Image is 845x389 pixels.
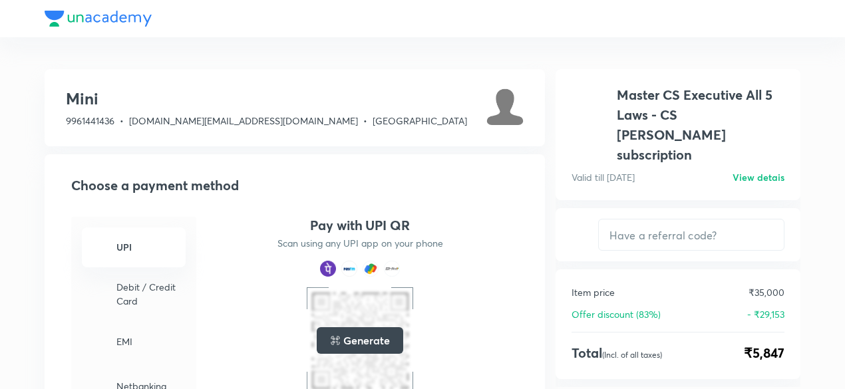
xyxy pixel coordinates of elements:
span: [GEOGRAPHIC_DATA] [373,114,467,127]
span: • [120,114,124,127]
p: Valid till [DATE] [572,170,635,184]
span: 9961441436 [66,114,114,127]
img: loading.. [330,335,341,346]
img: avatar [572,85,609,165]
h3: Mini [66,88,467,109]
p: Item price [572,285,615,299]
h4: Total [572,343,662,363]
img: payment method [320,261,336,277]
img: - [90,235,111,257]
h5: Generate [343,332,389,348]
p: EMI [116,334,178,348]
img: payment method [341,261,357,277]
p: Offer discount (83%) [572,307,661,321]
h1: Master CS Executive All 5 Laws - CS [PERSON_NAME] subscription [617,85,784,165]
img: - [90,283,111,304]
p: ₹35,000 [749,285,784,299]
h4: Pay with UPI QR [310,217,410,234]
h6: View detais [733,170,784,184]
span: • [363,114,367,127]
span: [DOMAIN_NAME][EMAIL_ADDRESS][DOMAIN_NAME] [129,114,358,127]
p: Scan using any UPI app on your phone [277,237,443,250]
p: (Incl. of all taxes) [602,350,662,360]
img: Avatar [486,88,524,125]
img: - [90,329,111,350]
img: payment method [384,261,400,277]
p: Debit / Credit Card [116,280,178,308]
img: payment method [363,261,379,277]
p: - ₹29,153 [747,307,784,321]
span: ₹5,847 [744,343,784,363]
h2: Choose a payment method [71,176,524,195]
h6: UPI [116,240,178,254]
input: Have a referral code? [599,219,784,251]
img: discount [572,227,588,243]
